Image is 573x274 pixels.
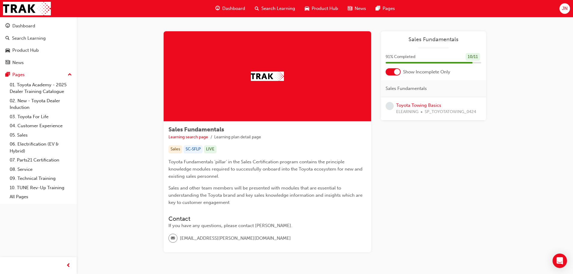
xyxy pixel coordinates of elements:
[7,140,74,155] a: 06. Electrification (EV & Hybrid)
[211,2,250,15] a: guage-iconDashboard
[12,23,35,29] div: Dashboard
[250,2,300,15] a: search-iconSearch Learning
[553,254,567,268] div: Open Intercom Messenger
[425,109,476,115] span: SP_TOYOTATOWING_0424
[168,145,182,153] div: Sales
[386,85,427,92] span: Sales Fundamentals
[2,69,74,80] button: Pages
[386,102,394,110] span: learningRecordVerb_NONE-icon
[7,174,74,183] a: 09. Technical Training
[215,5,220,12] span: guage-icon
[559,3,570,14] button: JN
[7,121,74,131] a: 04. Customer Experience
[5,48,10,53] span: car-icon
[312,5,338,12] span: Product Hub
[168,126,224,133] span: Sales Fundamentals
[343,2,371,15] a: news-iconNews
[261,5,295,12] span: Search Learning
[168,185,364,205] span: Sales and other team members will be presented with modules that are essential to understanding t...
[2,19,74,69] button: DashboardSearch LearningProduct HubNews
[183,145,203,153] div: SC-SFLP
[2,57,74,68] a: News
[2,20,74,32] a: Dashboard
[5,23,10,29] span: guage-icon
[180,235,291,242] span: [EMAIL_ADDRESS][PERSON_NAME][DOMAIN_NAME]
[7,155,74,165] a: 07. Parts21 Certification
[222,5,245,12] span: Dashboard
[171,235,175,242] span: email-icon
[5,36,10,41] span: search-icon
[396,109,418,115] span: ELEARNING
[376,5,380,12] span: pages-icon
[300,2,343,15] a: car-iconProduct Hub
[562,5,568,12] span: JN
[204,145,217,153] div: LIVE
[2,45,74,56] a: Product Hub
[7,112,74,122] a: 03. Toyota For Life
[7,131,74,140] a: 05. Sales
[168,215,366,222] h3: Contact
[255,5,259,12] span: search-icon
[7,80,74,96] a: 01. Toyota Academy - 2025 Dealer Training Catalogue
[383,5,395,12] span: Pages
[168,134,208,140] a: Learning search page
[386,36,481,43] a: Sales Fundamentals
[371,2,400,15] a: pages-iconPages
[7,165,74,174] a: 08. Service
[66,262,71,269] span: prev-icon
[466,53,480,61] div: 10 / 11
[7,192,74,202] a: All Pages
[5,72,10,78] span: pages-icon
[396,103,441,108] a: Toyota Towing Basics
[168,222,366,229] div: If you have any questions, please contact [PERSON_NAME].
[12,47,39,54] div: Product Hub
[348,5,352,12] span: news-icon
[12,71,25,78] div: Pages
[68,71,72,79] span: up-icon
[355,5,366,12] span: News
[5,60,10,66] span: news-icon
[251,72,284,81] img: Trak
[3,2,51,15] img: Trak
[2,33,74,44] a: Search Learning
[386,54,415,60] span: 91 % Completed
[12,59,24,66] div: News
[7,96,74,112] a: 02. New - Toyota Dealer Induction
[403,69,450,75] span: Show Incomplete Only
[7,183,74,192] a: 10. TUNE Rev-Up Training
[214,134,261,141] li: Learning plan detail page
[168,159,364,179] span: Toyota Fundamentals 'pillar' in the Sales Certification program contains the principle knowledge ...
[305,5,309,12] span: car-icon
[12,35,46,42] div: Search Learning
